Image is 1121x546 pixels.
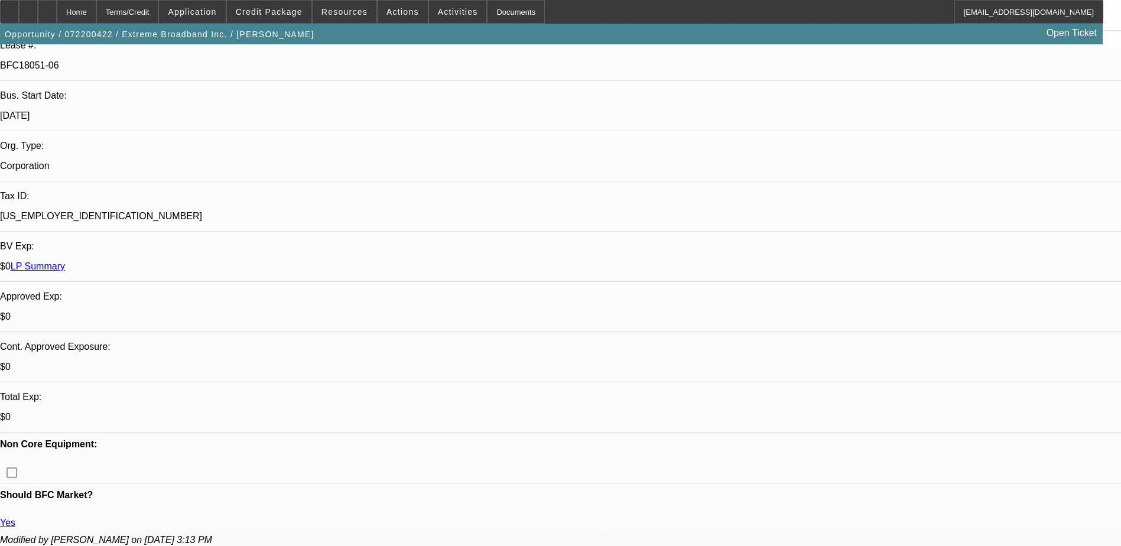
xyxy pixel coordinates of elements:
span: Opportunity / 072200422 / Extreme Broadband Inc. / [PERSON_NAME] [5,30,314,39]
button: Activities [429,1,487,23]
button: Credit Package [227,1,311,23]
span: Actions [386,7,419,17]
span: Credit Package [236,7,303,17]
button: Actions [378,1,428,23]
button: Resources [313,1,376,23]
button: Application [159,1,225,23]
span: Application [168,7,216,17]
span: Activities [438,7,478,17]
a: LP Summary [11,261,65,271]
a: Open Ticket [1042,23,1101,43]
span: Resources [321,7,368,17]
